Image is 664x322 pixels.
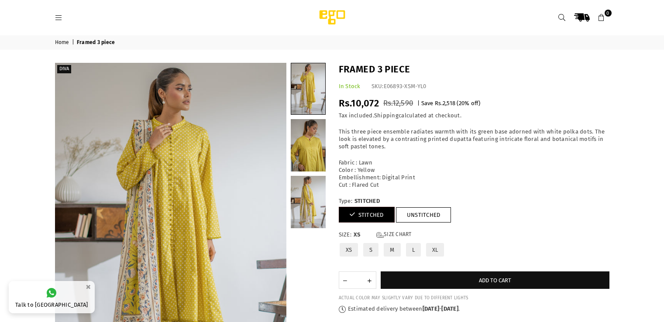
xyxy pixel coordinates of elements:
h1: Framed 3 piece [339,63,609,76]
label: L [405,242,422,257]
nav: breadcrumbs [48,35,616,50]
time: [DATE] [423,305,440,312]
span: Save [421,100,433,106]
p: Fabric : Lawn Color : Yellow Embellishment: Digital Print Cut : Flared Cut [339,159,609,189]
label: Size: [339,231,609,239]
a: Talk to [GEOGRAPHIC_DATA] [9,281,95,313]
span: Rs.2,518 [435,100,455,106]
div: ACTUAL COLOR MAY SLIGHTLY VARY DUE TO DIFFERENT LIGHTS [339,295,609,301]
p: This three piece ensemble radiates warmth with its green base adorned with white polka dots. The ... [339,128,609,151]
div: Tax included. calculated at checkout. [339,112,609,120]
span: E06893-XSM-YL0 [384,83,427,89]
span: | [417,100,420,106]
span: In Stock [339,83,361,89]
span: 20 [459,100,465,106]
span: STITCHED [354,198,380,205]
a: STITCHED [339,207,395,223]
a: Shipping [374,112,399,119]
label: S [362,242,379,257]
a: UNSTITCHED [396,207,451,223]
a: Menu [51,14,67,21]
span: Rs.10,072 [339,97,379,109]
button: Add to cart [381,271,609,289]
span: Rs.12,590 [383,99,413,108]
label: Diva [57,65,71,73]
span: | [72,39,76,46]
span: XS [354,231,371,239]
div: SKU: [372,83,427,90]
span: Add to cart [479,277,511,284]
a: Home [55,39,71,46]
img: Ego [295,9,369,26]
button: × [83,280,93,294]
span: Framed 3 piece [77,39,117,46]
time: [DATE] [441,305,458,312]
p: Estimated delivery between - . [339,305,609,313]
label: XS [339,242,359,257]
a: Size Chart [376,231,412,239]
a: Search [554,10,570,25]
span: ( % off) [457,100,480,106]
span: 0 [605,10,612,17]
label: Type: [339,198,609,205]
label: M [383,242,401,257]
a: 0 [594,10,609,25]
quantity-input: Quantity [339,271,376,289]
label: XL [425,242,445,257]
